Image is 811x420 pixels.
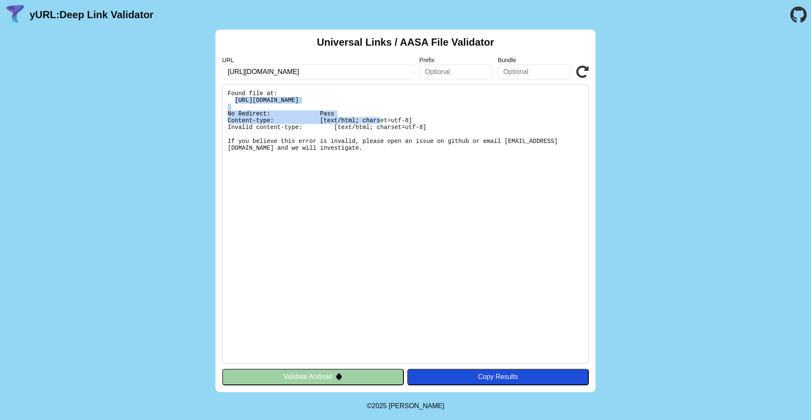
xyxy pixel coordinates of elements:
h2: Universal Links / AASA File Validator [317,36,494,48]
button: Validate Android [222,369,404,385]
div: Copy Results [411,373,585,381]
input: Optional [498,64,571,80]
a: yURL:Deep Link Validator [30,9,153,21]
label: URL [222,57,414,63]
input: Optional [419,64,493,80]
pre: Found file at: [URL][DOMAIN_NAME] No Redirect: Pass Content-type: [text/html; charset=utf-8] Inva... [222,85,589,364]
input: Required [222,64,414,80]
img: droidIcon.svg [335,373,343,380]
a: Michael Ibragimchayev's Personal Site [389,402,444,409]
button: Copy Results [407,369,589,385]
footer: © [367,392,444,420]
label: Prefix [419,57,493,63]
img: yURL Logo [4,4,26,26]
label: Bundle [498,57,571,63]
span: 2025 [372,402,387,409]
